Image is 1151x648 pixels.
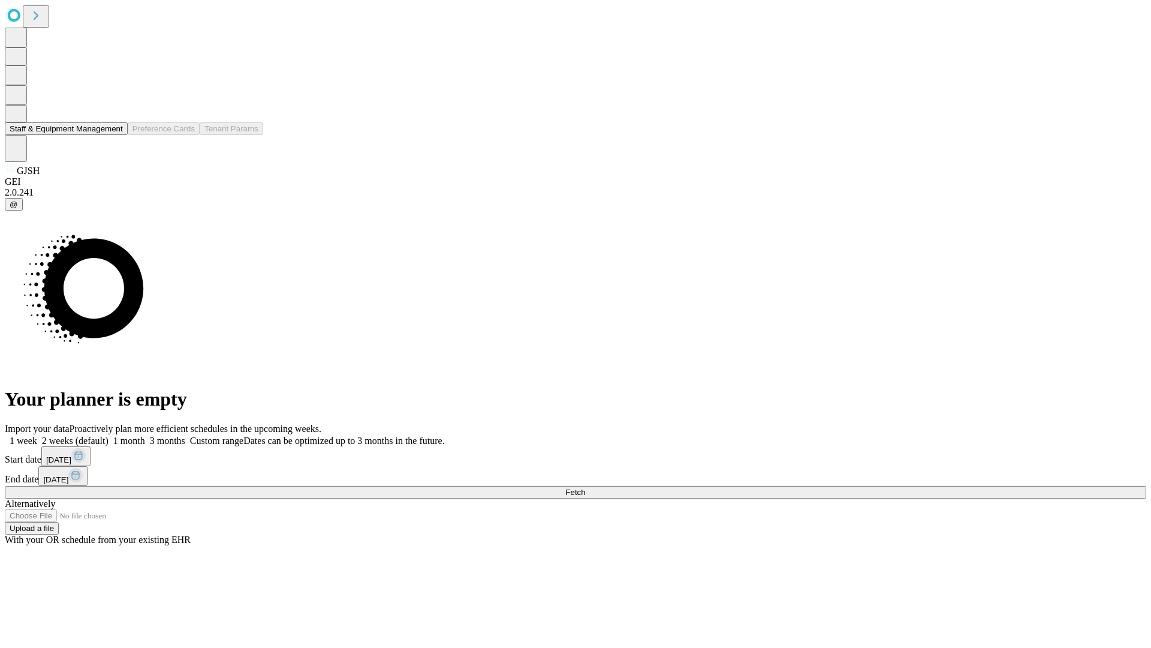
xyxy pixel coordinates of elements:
span: Custom range [190,436,243,446]
span: With your OR schedule from your existing EHR [5,535,191,545]
button: Preference Cards [128,122,200,135]
span: 2 weeks (default) [42,436,109,446]
button: Tenant Params [200,122,263,135]
div: Start date [5,446,1146,466]
span: Dates can be optimized up to 3 months in the future. [243,436,444,446]
span: GJSH [17,166,40,176]
span: 3 months [150,436,185,446]
div: End date [5,466,1146,486]
span: Import your data [5,424,70,434]
button: Staff & Equipment Management [5,122,128,135]
div: GEI [5,176,1146,187]
button: Upload a file [5,522,59,535]
button: [DATE] [41,446,91,466]
span: 1 week [10,436,37,446]
span: Alternatively [5,499,55,509]
h1: Your planner is empty [5,388,1146,410]
span: Proactively plan more efficient schedules in the upcoming weeks. [70,424,321,434]
button: Fetch [5,486,1146,499]
button: @ [5,198,23,211]
span: [DATE] [46,455,71,464]
span: @ [10,200,18,209]
button: [DATE] [38,466,88,486]
div: 2.0.241 [5,187,1146,198]
span: [DATE] [43,475,68,484]
span: Fetch [565,488,585,497]
span: 1 month [113,436,145,446]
